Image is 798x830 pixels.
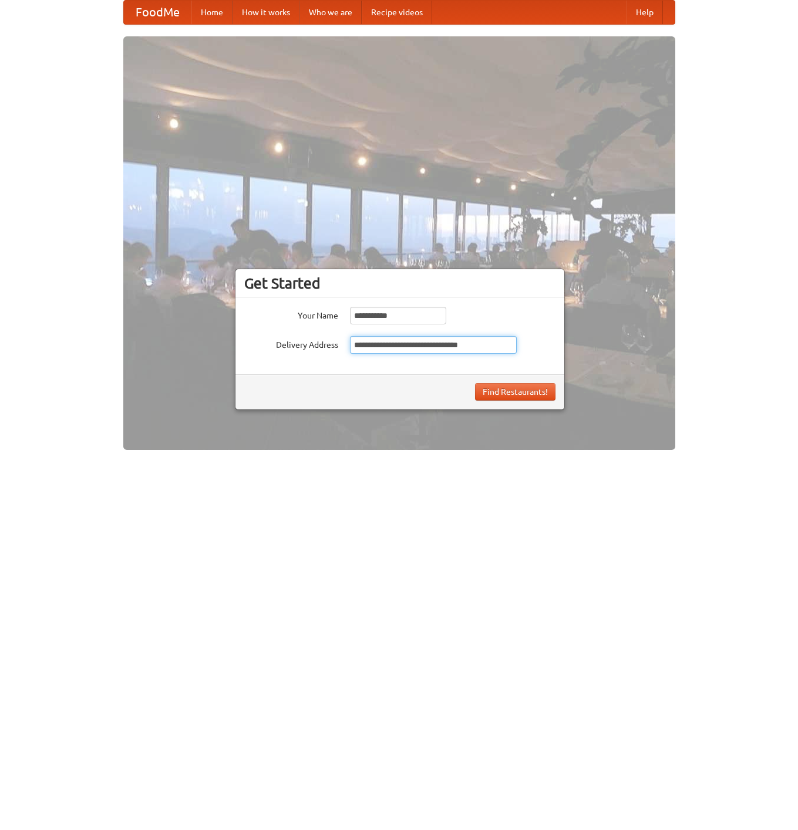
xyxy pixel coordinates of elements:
a: Help [627,1,663,24]
label: Delivery Address [244,336,338,351]
button: Find Restaurants! [475,383,555,401]
a: How it works [233,1,299,24]
label: Your Name [244,307,338,321]
a: Home [191,1,233,24]
a: Who we are [299,1,362,24]
a: Recipe videos [362,1,432,24]
a: FoodMe [124,1,191,24]
h3: Get Started [244,275,555,292]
